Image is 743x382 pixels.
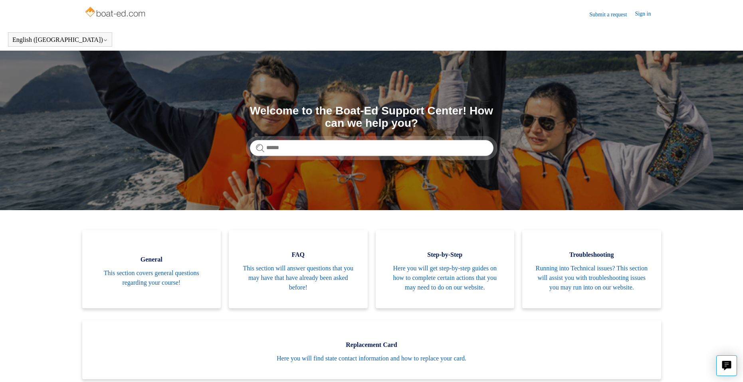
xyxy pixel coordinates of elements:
[376,230,515,308] a: Step-by-Step Here you will get step-by-step guides on how to complete certain actions that you ma...
[82,320,661,379] a: Replacement Card Here you will find state contact information and how to replace your card.
[241,250,356,260] span: FAQ
[534,264,649,292] span: Running into Technical issues? This section will assist you with troubleshooting issues you may r...
[589,10,635,19] a: Submit a request
[388,250,503,260] span: Step-by-Step
[94,268,209,287] span: This section covers general questions regarding your course!
[84,5,148,21] img: Boat-Ed Help Center home page
[250,140,493,156] input: Search
[716,355,737,376] button: Live chat
[12,36,108,43] button: English ([GEOGRAPHIC_DATA])
[388,264,503,292] span: Here you will get step-by-step guides on how to complete certain actions that you may need to do ...
[94,354,649,363] span: Here you will find state contact information and how to replace your card.
[229,230,368,308] a: FAQ This section will answer questions that you may have that have already been asked before!
[250,105,493,130] h1: Welcome to the Boat-Ed Support Center! How can we help you?
[241,264,356,292] span: This section will answer questions that you may have that have already been asked before!
[82,230,221,308] a: General This section covers general questions regarding your course!
[534,250,649,260] span: Troubleshooting
[94,340,649,350] span: Replacement Card
[94,255,209,264] span: General
[522,230,661,308] a: Troubleshooting Running into Technical issues? This section will assist you with troubleshooting ...
[635,10,659,19] a: Sign in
